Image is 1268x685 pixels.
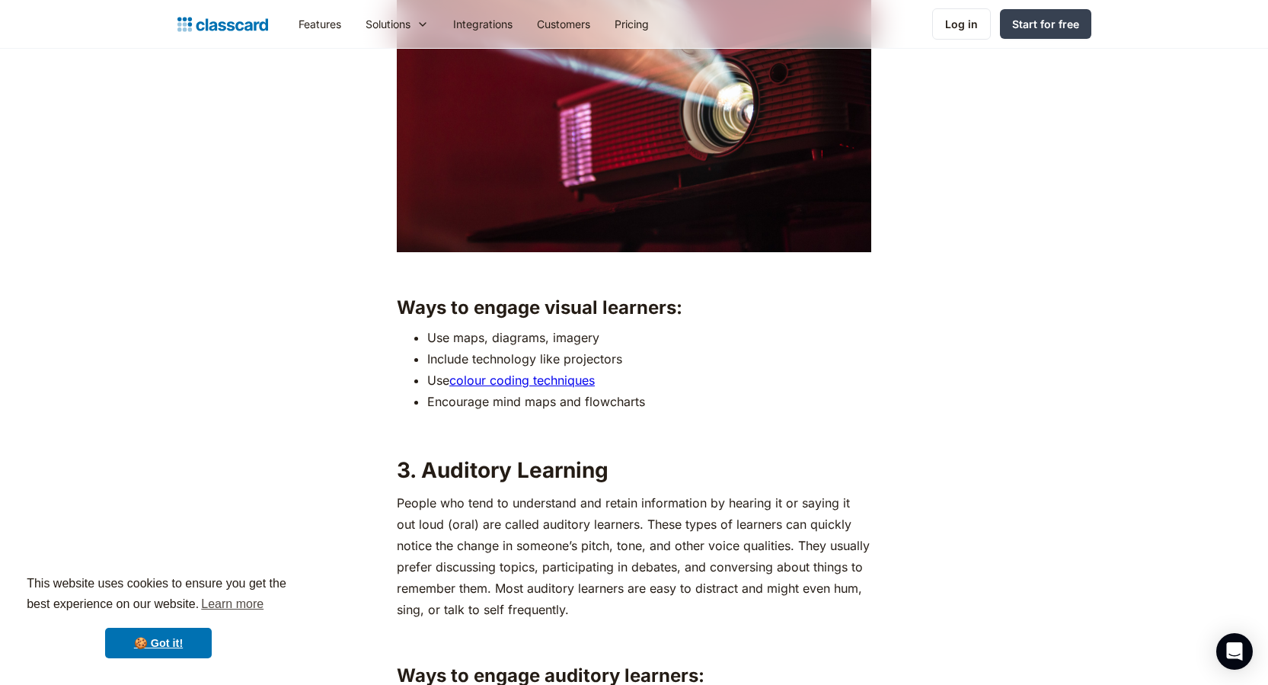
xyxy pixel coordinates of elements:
[199,593,266,616] a: learn more about cookies
[441,7,525,41] a: Integrations
[1012,16,1079,32] div: Start for free
[397,457,608,483] strong: 3. Auditory Learning
[397,628,871,649] p: ‍
[105,628,212,658] a: dismiss cookie message
[397,260,871,281] p: ‍
[427,391,871,412] li: Encourage mind maps and flowcharts
[1216,633,1253,670] div: Open Intercom Messenger
[602,7,661,41] a: Pricing
[366,16,410,32] div: Solutions
[397,492,871,620] p: People who tend to understand and retain information by hearing it or saying it out loud (oral) a...
[932,8,991,40] a: Log in
[427,370,871,391] li: Use
[353,7,441,41] div: Solutions
[427,348,871,370] li: Include technology like projectors
[427,327,871,348] li: Use maps, diagrams, imagery
[397,296,682,318] strong: Ways to engage visual learners:
[12,560,305,673] div: cookieconsent
[525,7,602,41] a: Customers
[177,14,268,35] a: home
[449,373,595,388] a: colour coding techniques
[27,575,290,616] span: This website uses cookies to ensure you get the best experience on our website.
[286,7,353,41] a: Features
[1000,9,1091,39] a: Start for free
[945,16,978,32] div: Log in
